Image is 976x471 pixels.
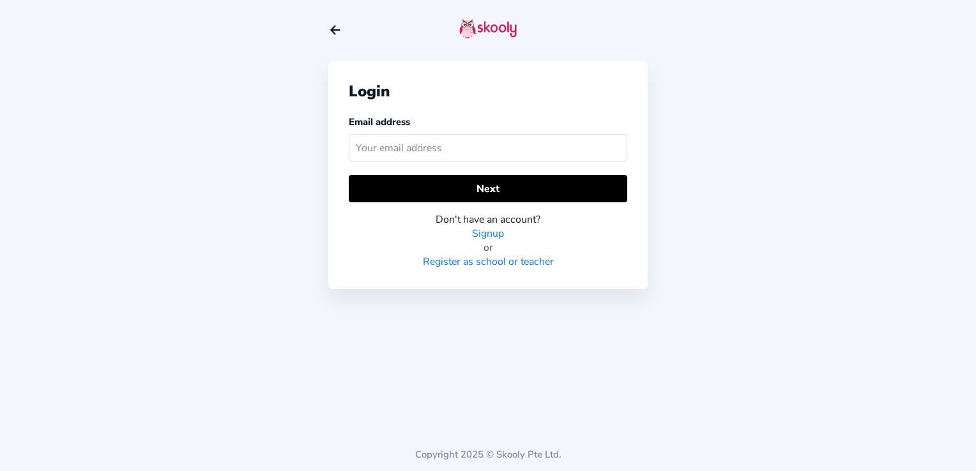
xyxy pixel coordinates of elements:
[459,19,517,39] img: skooly-logo.png
[472,227,504,241] a: Signup
[349,81,627,101] div: Login
[349,175,627,202] button: Next
[349,134,627,161] input: Your email address
[328,23,342,37] button: arrow back outline
[349,241,627,255] div: or
[349,116,410,128] label: Email address
[349,213,627,227] div: Don't have an account?
[423,255,554,269] a: Register as school or teacher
